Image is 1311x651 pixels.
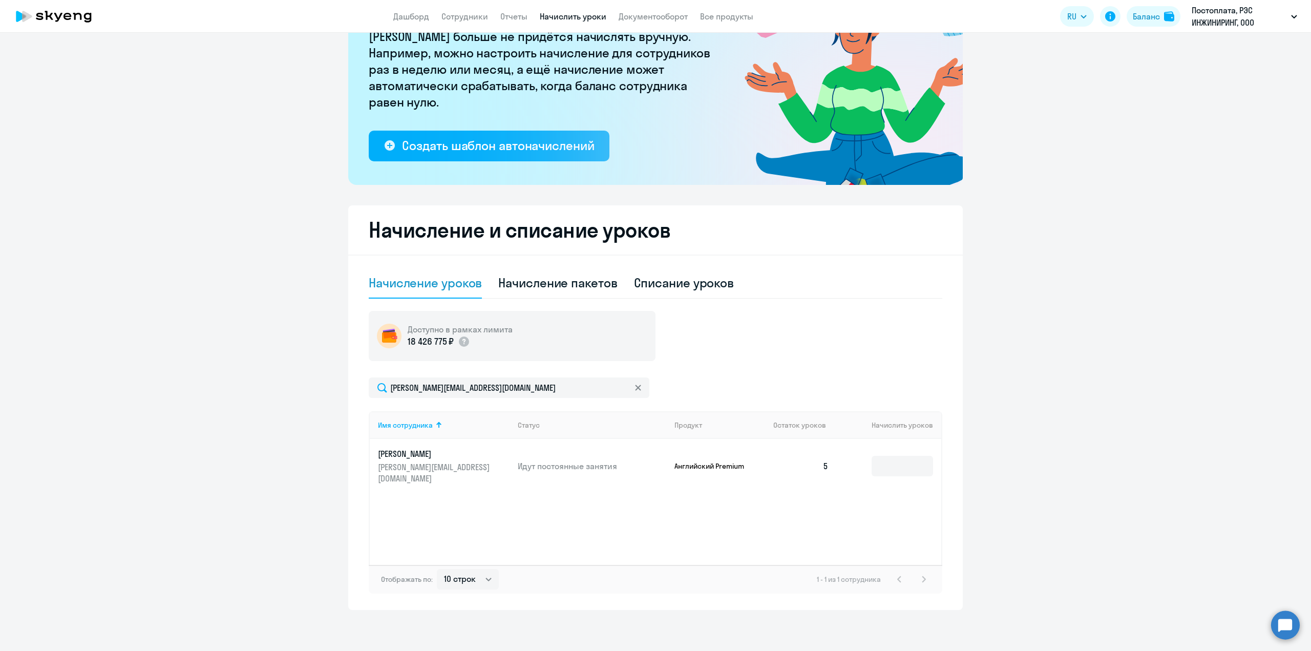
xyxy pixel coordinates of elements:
button: Балансbalance [1127,6,1180,27]
button: Постоплата, РЭС ИНЖИНИРИНГ, ООО [1187,4,1302,29]
div: Статус [518,421,666,430]
div: Статус [518,421,540,430]
p: [PERSON_NAME] больше не придётся начислять вручную. Например, можно настроить начисление для сотр... [369,28,717,110]
div: Создать шаблон автоначислений [402,137,594,154]
div: Имя сотрудника [378,421,510,430]
p: [PERSON_NAME] [378,448,493,459]
div: Имя сотрудника [378,421,433,430]
a: [PERSON_NAME][PERSON_NAME][EMAIL_ADDRESS][DOMAIN_NAME] [378,448,510,484]
div: Продукт [674,421,702,430]
button: Создать шаблон автоначислений [369,131,609,161]
a: Отчеты [500,11,527,22]
a: Начислить уроки [540,11,606,22]
p: [PERSON_NAME][EMAIL_ADDRESS][DOMAIN_NAME] [378,461,493,484]
button: RU [1060,6,1094,27]
img: balance [1164,11,1174,22]
div: Продукт [674,421,766,430]
span: 1 - 1 из 1 сотрудника [817,575,881,584]
h5: Доступно в рамках лимита [408,324,513,335]
div: Остаток уроков [773,421,837,430]
div: Начисление пакетов [498,275,617,291]
div: Списание уроков [634,275,734,291]
td: 5 [765,439,837,493]
div: Баланс [1133,10,1160,23]
th: Начислить уроков [837,411,941,439]
img: wallet-circle.png [377,324,401,348]
p: Постоплата, РЭС ИНЖИНИРИНГ, ООО [1192,4,1287,29]
p: Английский Premium [674,461,751,471]
input: Поиск по имени, email, продукту или статусу [369,377,649,398]
h2: Начисление и списание уроков [369,218,942,242]
div: Начисление уроков [369,275,482,291]
span: Остаток уроков [773,421,826,430]
a: Документооборот [619,11,688,22]
span: RU [1067,10,1076,23]
p: 18 426 775 ₽ [408,335,454,348]
a: Дашборд [393,11,429,22]
a: Сотрудники [441,11,488,22]
span: Отображать по: [381,575,433,584]
a: Все продукты [700,11,753,22]
p: Идут постоянные занятия [518,460,666,472]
